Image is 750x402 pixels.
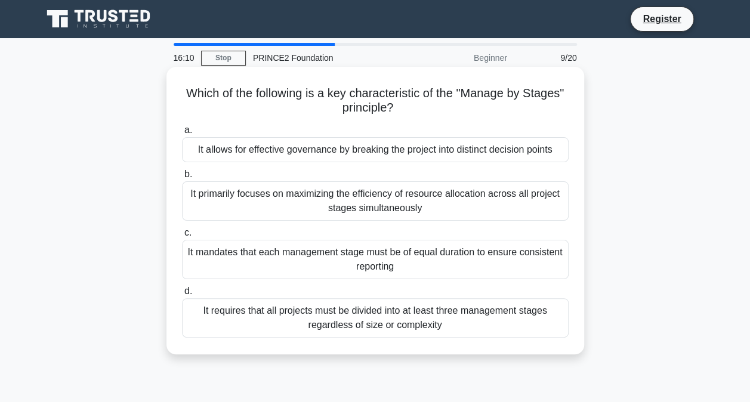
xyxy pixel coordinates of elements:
span: a. [184,125,192,135]
div: PRINCE2 Foundation [246,46,410,70]
div: Beginner [410,46,514,70]
div: It allows for effective governance by breaking the project into distinct decision points [182,137,569,162]
div: It primarily focuses on maximizing the efficiency of resource allocation across all project stage... [182,181,569,221]
div: It mandates that each management stage must be of equal duration to ensure consistent reporting [182,240,569,279]
div: It requires that all projects must be divided into at least three management stages regardless of... [182,298,569,338]
div: 9/20 [514,46,584,70]
a: Register [635,11,688,26]
span: c. [184,227,192,237]
span: b. [184,169,192,179]
a: Stop [201,51,246,66]
div: 16:10 [166,46,201,70]
span: d. [184,286,192,296]
h5: Which of the following is a key characteristic of the "Manage by Stages" principle? [181,86,570,116]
